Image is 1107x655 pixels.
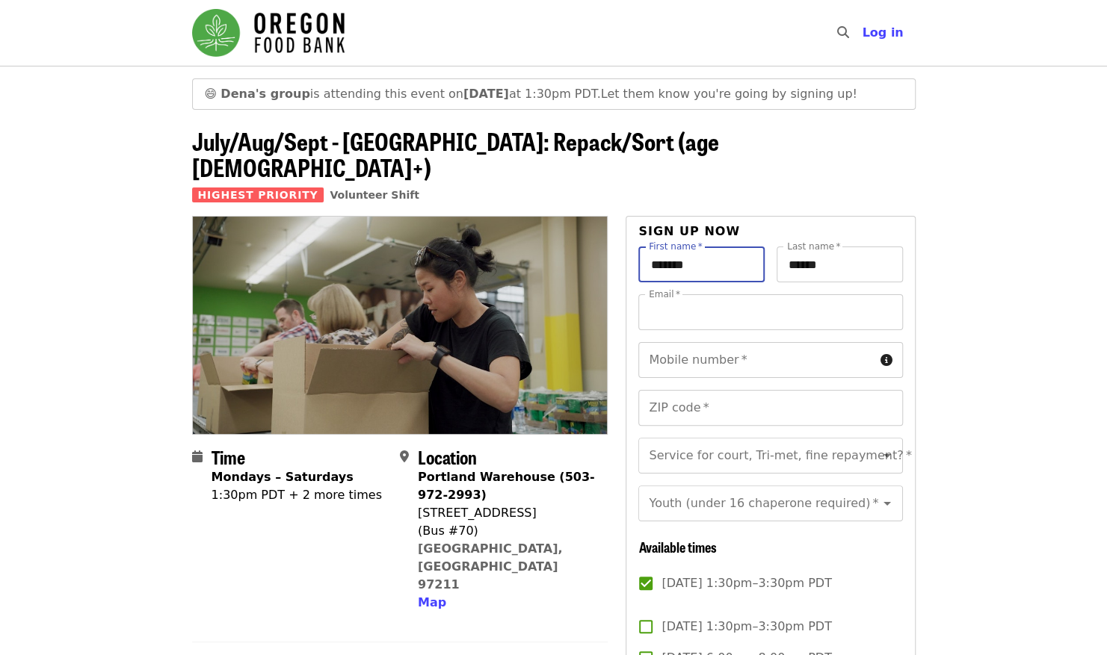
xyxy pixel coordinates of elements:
input: ZIP code [638,390,902,426]
strong: [DATE] [463,87,509,101]
button: Log in [850,18,915,48]
i: circle-info icon [881,353,892,367]
button: Open [877,445,898,466]
a: [GEOGRAPHIC_DATA], [GEOGRAPHIC_DATA] 97211 [418,541,563,592]
span: Highest Priority [192,187,324,202]
span: grinning face emoji [205,87,218,101]
label: First name [649,242,703,251]
input: Search [857,15,869,51]
i: search icon [836,25,848,40]
span: Available times [638,537,716,556]
span: July/Aug/Sept - [GEOGRAPHIC_DATA]: Repack/Sort (age [DEMOGRAPHIC_DATA]+) [192,123,719,184]
span: Time [212,444,245,470]
a: Volunteer Shift [330,189,419,201]
input: Email [638,294,902,330]
strong: Dena's group [221,87,310,101]
label: Last name [787,242,840,251]
span: is attending this event on at 1:30pm PDT. [221,87,600,101]
input: Last name [777,246,903,282]
span: Let them know you're going by signing up! [601,87,857,101]
span: Map [418,595,446,609]
span: Location [418,444,477,470]
div: 1:30pm PDT + 2 more times [212,486,382,504]
i: calendar icon [192,450,203,464]
strong: Mondays – Saturdays [212,470,354,484]
span: [DATE] 1:30pm–3:30pm PDT [662,618,831,636]
span: [DATE] 1:30pm–3:30pm PDT [662,574,831,592]
span: Log in [862,25,903,40]
input: First name [638,246,765,282]
div: (Bus #70) [418,522,596,540]
span: Sign up now [638,224,740,238]
div: [STREET_ADDRESS] [418,504,596,522]
input: Mobile number [638,342,874,378]
button: Open [877,493,898,514]
img: Oregon Food Bank - Home [192,9,345,57]
img: July/Aug/Sept - Portland: Repack/Sort (age 8+) organized by Oregon Food Bank [193,217,608,433]
i: map-marker-alt icon [400,450,409,464]
button: Map [418,594,446,612]
strong: Portland Warehouse (503-972-2993) [418,470,595,502]
label: Email [649,290,680,299]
